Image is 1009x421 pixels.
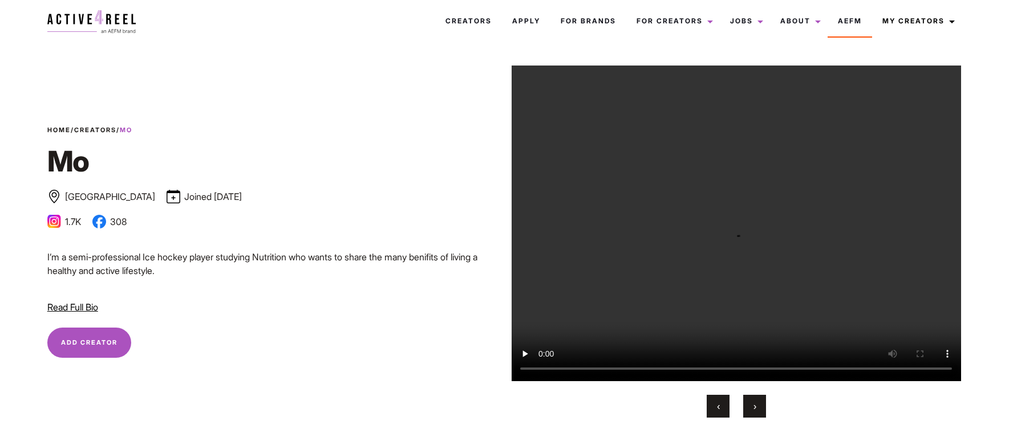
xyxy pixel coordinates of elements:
button: Read Full Bio [47,300,98,314]
a: Creators [74,126,116,134]
a: Apply [502,6,550,36]
img: Calendar icon [167,190,180,203]
span: Read Full Bio [47,301,98,313]
li: 1.7K [47,215,81,228]
p: I’m a semi-professional Ice hockey player studying Nutrition who wants to share the many benifits... [47,250,498,277]
a: About [770,6,828,36]
h1: Mo [47,144,498,178]
span: Previous [717,400,720,412]
img: Facebook icon [92,215,106,228]
button: Add Creator [47,328,131,358]
a: My Creators [872,6,962,36]
span: / / [47,125,132,135]
video: Your browser does not support the video tag. [511,66,961,381]
span: Add Creator [61,338,117,346]
a: Creators [435,6,502,36]
strong: Mo [120,126,132,134]
li: Joined [DATE] [167,190,242,203]
img: Instagram icon [47,215,61,228]
a: Home [47,126,71,134]
img: Location pin icon [47,190,61,203]
a: AEFM [828,6,872,36]
li: 308 [92,215,127,228]
img: a4r-logo.svg [47,10,136,33]
a: For Brands [550,6,626,36]
a: For Creators [626,6,720,36]
a: Jobs [720,6,770,36]
li: [GEOGRAPHIC_DATA] [47,190,155,203]
span: Next [753,400,756,412]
